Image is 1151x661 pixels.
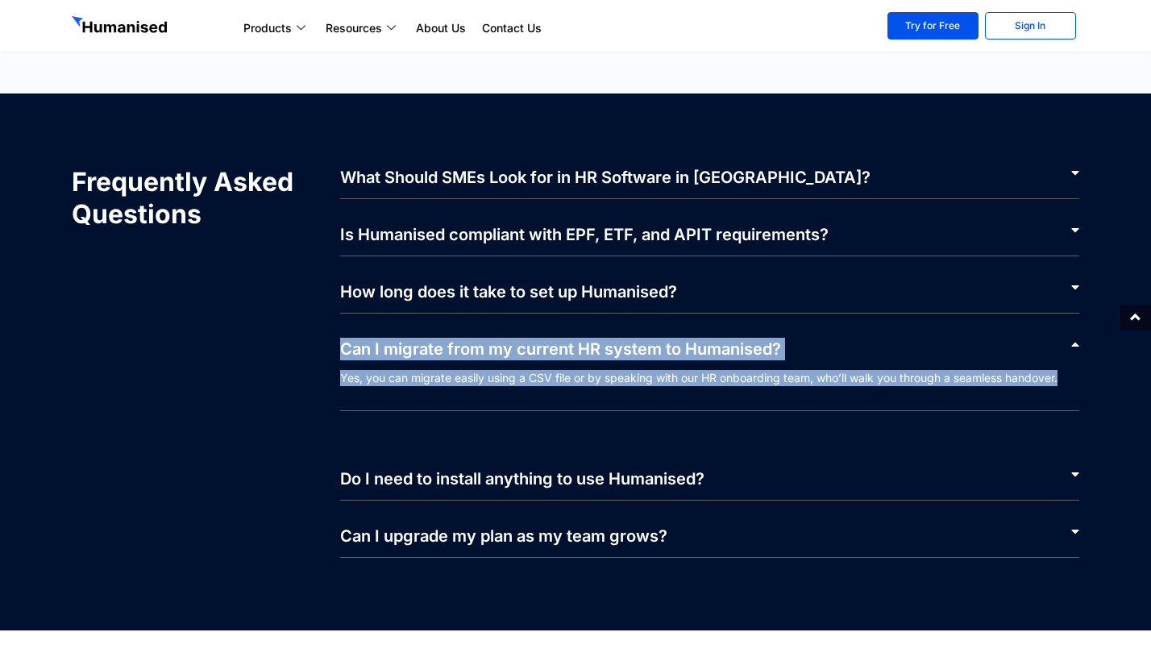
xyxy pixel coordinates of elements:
[72,16,170,37] img: GetHumanised Logo
[235,19,318,38] a: Products
[340,168,871,187] a: What Should SMEs Look for in HR Software in [GEOGRAPHIC_DATA]?
[887,12,979,39] a: Try for Free
[72,166,324,231] h2: Frequently Asked Questions
[340,282,677,301] a: How long does it take to set up Humanised?
[474,19,550,38] a: Contact Us
[985,12,1076,39] a: Sign In
[340,469,704,488] a: Do I need to install anything to use Humanised?
[340,370,1080,411] p: Yes, you can migrate easily using a CSV file or by speaking with our HR onboarding team, who’ll w...
[340,526,667,546] a: Can I upgrade my plan as my team grows?
[340,339,781,359] a: Can I migrate from my current HR system to Humanised?
[340,225,829,244] a: Is Humanised compliant with EPF, ETF, and APIT requirements?
[408,19,474,38] a: About Us
[318,19,408,38] a: Resources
